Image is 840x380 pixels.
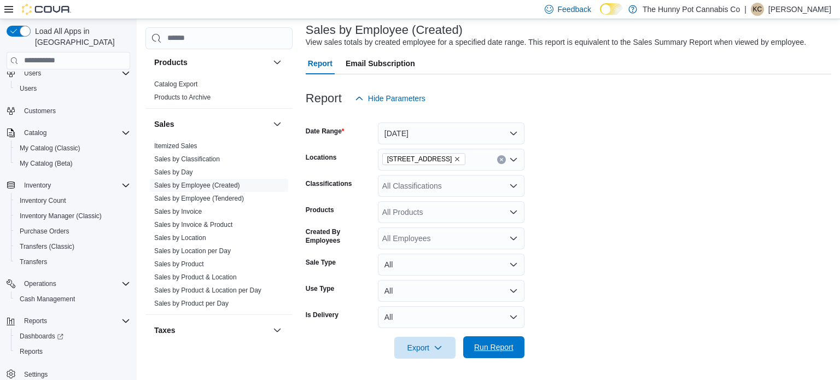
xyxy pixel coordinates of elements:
[454,156,460,162] button: Remove 334 Wellington Rd from selection in this group
[15,194,71,207] a: Inventory Count
[11,141,135,156] button: My Catalog (Classic)
[509,182,518,190] button: Open list of options
[15,293,130,306] span: Cash Management
[306,153,337,162] label: Locations
[20,196,66,205] span: Inventory Count
[378,306,524,328] button: All
[15,142,85,155] a: My Catalog (Classic)
[308,52,332,74] span: Report
[15,293,79,306] a: Cash Management
[154,260,204,268] a: Sales by Product
[509,234,518,243] button: Open list of options
[11,193,135,208] button: Inventory Count
[387,154,452,165] span: [STREET_ADDRESS]
[306,92,342,105] h3: Report
[24,370,48,379] span: Settings
[306,127,345,136] label: Date Range
[20,126,130,139] span: Catalog
[154,273,237,282] span: Sales by Product & Location
[24,181,51,190] span: Inventory
[2,66,135,81] button: Users
[154,142,197,150] a: Itemized Sales
[154,194,244,203] span: Sales by Employee (Tendered)
[15,157,77,170] a: My Catalog (Beta)
[394,337,456,359] button: Export
[600,3,623,15] input: Dark Mode
[15,157,130,170] span: My Catalog (Beta)
[24,107,56,115] span: Customers
[2,125,135,141] button: Catalog
[2,276,135,291] button: Operations
[20,159,73,168] span: My Catalog (Beta)
[20,104,60,118] a: Customers
[20,314,51,328] button: Reports
[24,128,46,137] span: Catalog
[20,314,130,328] span: Reports
[497,155,506,164] button: Clear input
[154,119,269,130] button: Sales
[15,209,106,223] a: Inventory Manager (Classic)
[15,209,130,223] span: Inventory Manager (Classic)
[15,82,130,95] span: Users
[20,144,80,153] span: My Catalog (Classic)
[20,104,130,118] span: Customers
[154,80,197,89] span: Catalog Export
[154,300,229,307] a: Sales by Product per Day
[271,118,284,131] button: Sales
[145,139,293,314] div: Sales
[509,155,518,164] button: Open list of options
[401,337,449,359] span: Export
[15,82,41,95] a: Users
[154,155,220,163] a: Sales by Classification
[20,227,69,236] span: Purchase Orders
[15,240,130,253] span: Transfers (Classic)
[154,234,206,242] a: Sales by Location
[306,311,339,319] label: Is Delivery
[154,195,244,202] a: Sales by Employee (Tendered)
[154,168,193,176] a: Sales by Day
[154,93,211,101] a: Products to Archive
[20,242,74,251] span: Transfers (Classic)
[20,126,51,139] button: Catalog
[154,207,202,216] span: Sales by Invoice
[11,344,135,359] button: Reports
[346,52,415,74] span: Email Subscription
[378,254,524,276] button: All
[306,24,463,37] h3: Sales by Employee (Created)
[154,286,261,295] span: Sales by Product & Location per Day
[15,345,47,358] a: Reports
[31,26,130,48] span: Load All Apps in [GEOGRAPHIC_DATA]
[20,84,37,93] span: Users
[15,255,130,268] span: Transfers
[368,93,425,104] span: Hide Parameters
[20,277,61,290] button: Operations
[11,329,135,344] a: Dashboards
[24,279,56,288] span: Operations
[11,208,135,224] button: Inventory Manager (Classic)
[154,93,211,102] span: Products to Archive
[271,324,284,337] button: Taxes
[11,254,135,270] button: Transfers
[154,80,197,88] a: Catalog Export
[22,4,71,15] img: Cova
[15,330,130,343] span: Dashboards
[15,255,51,268] a: Transfers
[768,3,831,16] p: [PERSON_NAME]
[20,258,47,266] span: Transfers
[378,122,524,144] button: [DATE]
[11,291,135,307] button: Cash Management
[15,240,79,253] a: Transfers (Classic)
[20,332,63,341] span: Dashboards
[15,225,74,238] a: Purchase Orders
[154,260,204,268] span: Sales by Product
[20,347,43,356] span: Reports
[20,67,130,80] span: Users
[558,4,591,15] span: Feedback
[11,239,135,254] button: Transfers (Classic)
[15,142,130,155] span: My Catalog (Classic)
[15,330,68,343] a: Dashboards
[154,208,202,215] a: Sales by Invoice
[306,179,352,188] label: Classifications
